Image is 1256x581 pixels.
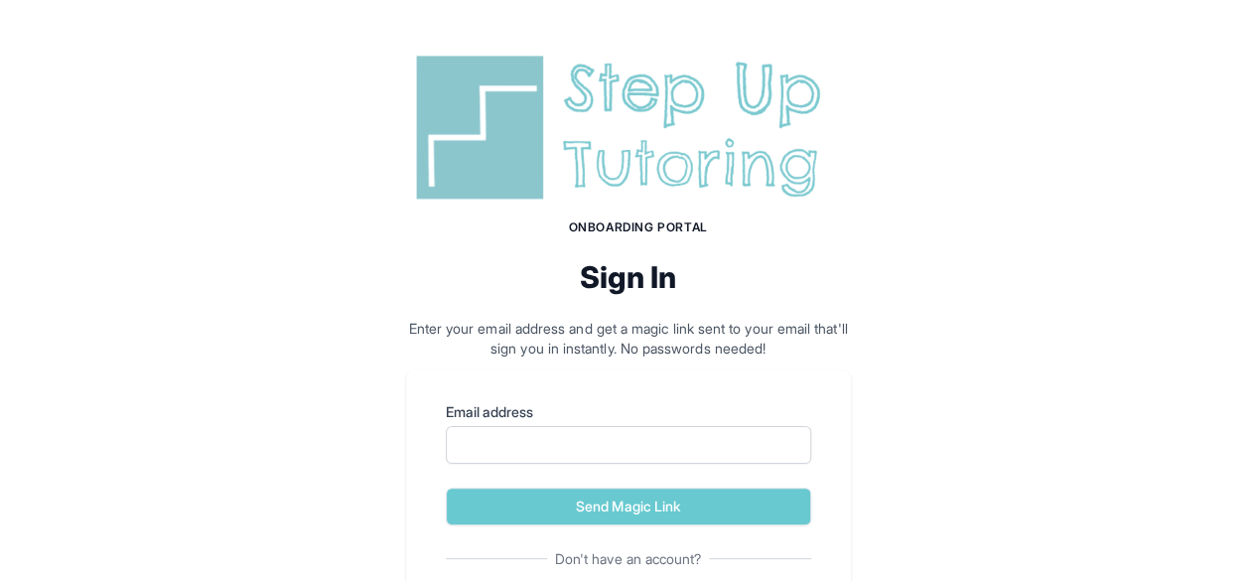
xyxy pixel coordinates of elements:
[426,219,851,235] h1: Onboarding Portal
[446,402,811,422] label: Email address
[547,549,710,569] span: Don't have an account?
[406,319,851,359] p: Enter your email address and get a magic link sent to your email that'll sign you in instantly. N...
[406,259,851,295] h2: Sign In
[446,488,811,525] button: Send Magic Link
[406,48,851,208] img: Step Up Tutoring horizontal logo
